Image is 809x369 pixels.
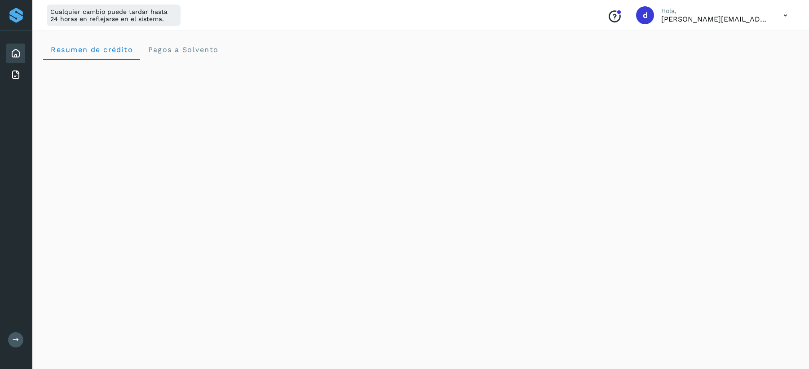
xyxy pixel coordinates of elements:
p: Hola, [661,7,769,15]
div: Facturas [6,65,25,85]
div: Cualquier cambio puede tardar hasta 24 horas en reflejarse en el sistema. [47,4,181,26]
p: dafne.farrera@8w.com.mx [661,15,769,23]
span: Pagos a Solvento [147,45,218,54]
div: Inicio [6,44,25,63]
span: Resumen de crédito [50,45,133,54]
